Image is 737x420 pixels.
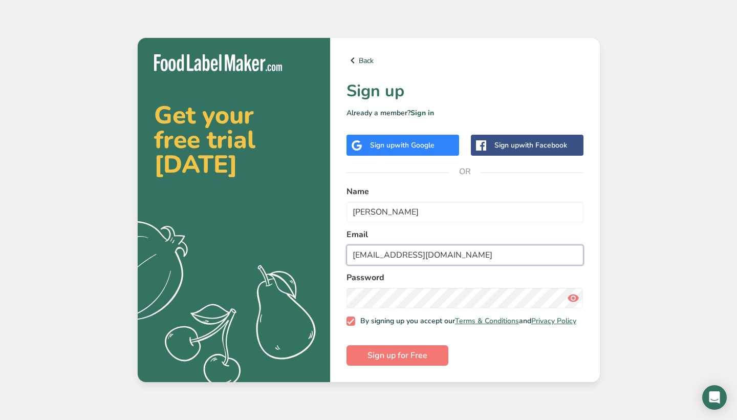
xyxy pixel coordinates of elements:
[355,317,576,326] span: By signing up you accept our and
[346,245,583,265] input: email@example.com
[519,140,567,150] span: with Facebook
[702,385,727,410] div: Open Intercom Messenger
[367,349,427,362] span: Sign up for Free
[154,54,282,71] img: Food Label Maker
[346,54,583,67] a: Back
[494,140,567,151] div: Sign up
[346,228,583,241] label: Email
[395,140,435,150] span: with Google
[410,108,434,118] a: Sign in
[346,271,583,284] label: Password
[346,185,583,198] label: Name
[370,140,435,151] div: Sign up
[449,156,480,187] span: OR
[154,103,314,177] h2: Get your free trial [DATE]
[346,345,448,366] button: Sign up for Free
[346,79,583,103] h1: Sign up
[455,316,519,326] a: Terms & Conditions
[531,316,576,326] a: Privacy Policy
[346,108,583,118] p: Already a member?
[346,202,583,222] input: John Doe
